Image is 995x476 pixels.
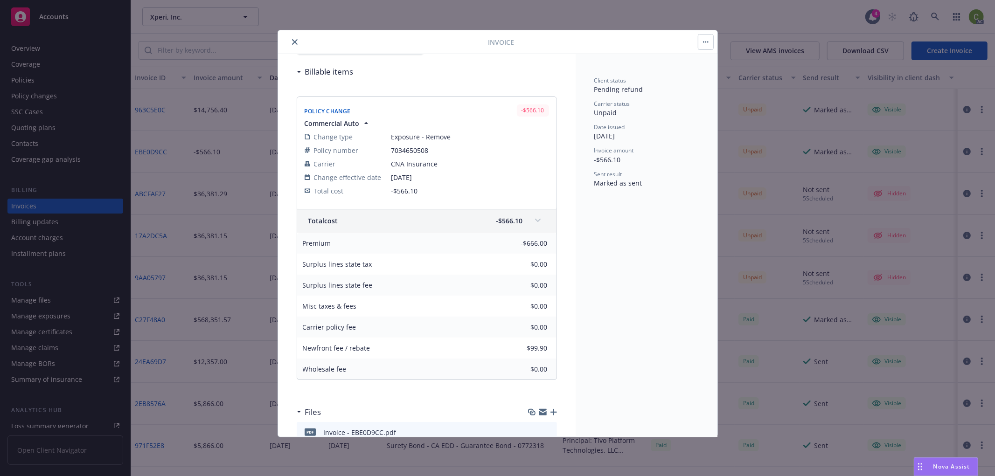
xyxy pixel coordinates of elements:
input: 0.00 [493,257,553,271]
span: Client status [594,76,626,84]
span: Policy Change [305,107,351,115]
span: Unpaid [594,108,617,117]
span: CNA Insurance [391,159,549,169]
span: Marked as sent [594,179,642,187]
button: preview file [545,428,553,437]
button: Nova Assist [914,457,978,476]
span: Surplus lines state fee [303,281,373,290]
span: Change type [314,132,353,142]
input: 0.00 [493,299,553,313]
button: download file [530,428,537,437]
span: Invoice amount [594,146,634,154]
div: Totalcost-$566.10 [297,209,557,233]
input: 0.00 [493,278,553,292]
div: -$566.10 [517,104,549,116]
input: 0.00 [493,341,553,355]
h3: Files [305,406,321,418]
span: Date issued [594,123,625,131]
h3: Billable items [305,66,354,78]
span: Surplus lines state tax [303,260,372,269]
span: Carrier policy fee [303,323,356,331]
span: Misc taxes & fees [303,302,357,310]
span: Carrier status [594,100,630,108]
span: Nova Assist [933,462,970,470]
button: Commercial Auto [305,118,371,128]
input: 0.00 [493,236,553,250]
span: Total cost [314,186,344,196]
span: Policy number [314,145,359,155]
span: -$566.10 [594,155,621,164]
span: Commercial Auto [305,118,360,128]
span: Carrier [314,159,336,169]
span: Wholesale fee [303,365,347,373]
input: 0.00 [493,362,553,376]
span: Pending refund [594,85,643,94]
span: Change effective date [314,172,382,182]
span: Sent result [594,170,622,178]
span: [DATE] [594,131,615,140]
div: Billable items [297,66,354,78]
div: Invoice - EBE0D9CC.pdf [324,428,397,437]
span: Invoice [488,37,515,47]
span: Total cost [308,216,338,226]
span: Exposure - Remove [391,132,549,142]
div: Drag to move [914,458,926,476]
span: Premium [303,239,331,248]
button: close [289,36,300,48]
div: Files [297,406,321,418]
span: -$566.10 [496,216,523,226]
span: pdf [305,428,316,435]
span: Newfront fee / rebate [303,344,370,352]
span: [DATE] [391,172,549,182]
input: 0.00 [493,320,553,334]
span: 7034650508 [391,145,549,155]
span: -$566.10 [391,186,418,195]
